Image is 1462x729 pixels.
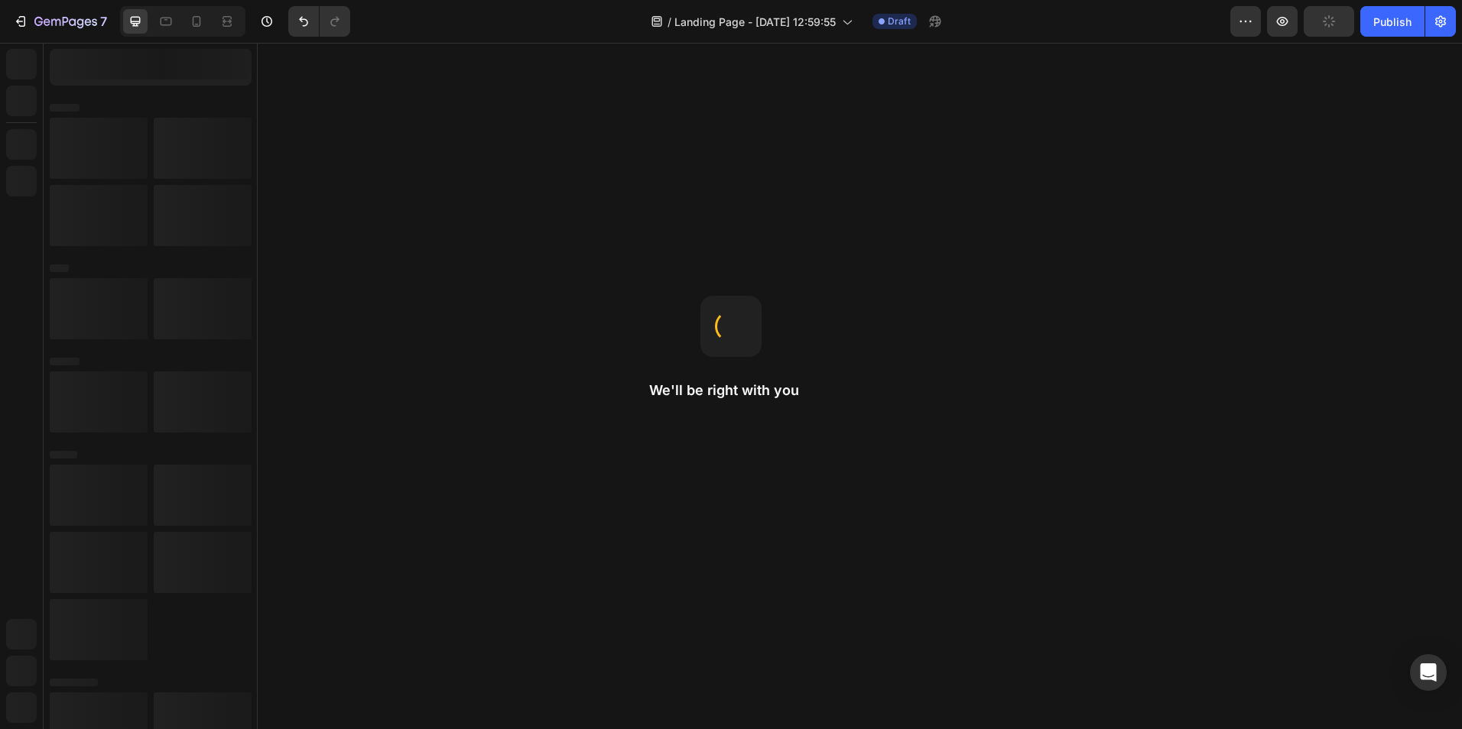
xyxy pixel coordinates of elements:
[888,15,911,28] span: Draft
[649,381,813,400] h2: We'll be right with you
[674,14,836,30] span: Landing Page - [DATE] 12:59:55
[6,6,114,37] button: 7
[1360,6,1425,37] button: Publish
[288,6,350,37] div: Undo/Redo
[668,14,671,30] span: /
[1410,654,1447,691] div: Open Intercom Messenger
[1373,14,1412,30] div: Publish
[100,12,107,31] p: 7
